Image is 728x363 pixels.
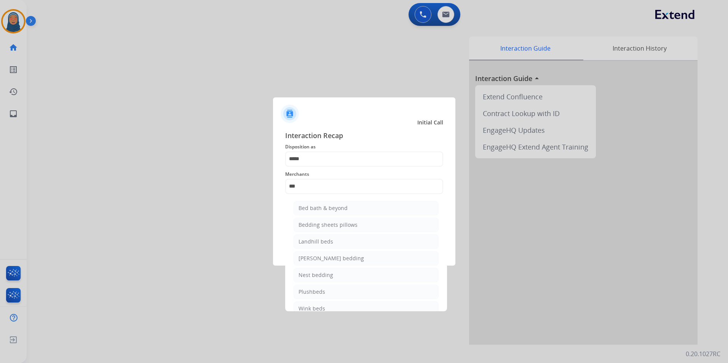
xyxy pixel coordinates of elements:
span: Interaction Recap [285,130,443,142]
div: Nest bedding [299,271,333,279]
span: Initial Call [417,119,443,126]
span: Disposition as [285,142,443,151]
p: 0.20.1027RC [686,349,720,358]
div: Bedding sheets pillows [299,221,358,229]
span: Merchants [285,170,443,179]
div: Landhill beds [299,238,333,245]
img: contactIcon [281,105,299,123]
div: [PERSON_NAME] bedding [299,255,364,262]
div: Bed bath & beyond [299,204,348,212]
div: Plushbeds [299,288,325,296]
div: Wink beds [299,305,325,312]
